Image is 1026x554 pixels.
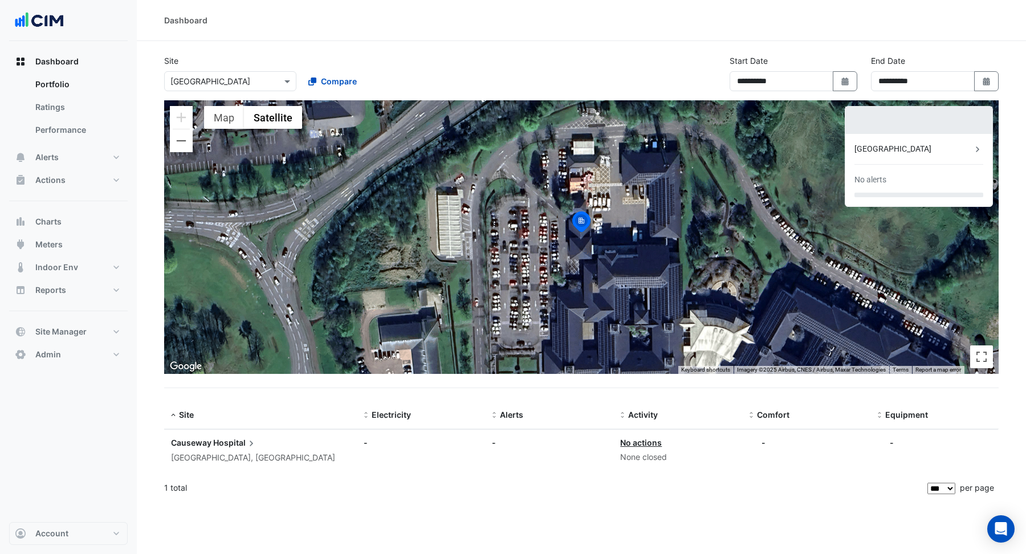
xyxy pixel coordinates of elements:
button: Site Manager [9,320,128,343]
span: Meters [35,239,63,250]
button: Zoom out [170,129,193,152]
span: Alerts [500,410,523,419]
span: Admin [35,349,61,360]
span: Equipment [885,410,928,419]
div: 1 total [164,474,925,502]
span: Electricity [372,410,411,419]
button: Meters [9,233,128,256]
button: Account [9,522,128,545]
button: Show street map [204,106,244,129]
span: Activity [628,410,658,419]
label: End Date [871,55,905,67]
span: Compare [321,75,357,87]
div: Dashboard [9,73,128,146]
a: Ratings [26,96,128,119]
span: Hospital [213,437,257,449]
div: [GEOGRAPHIC_DATA], [GEOGRAPHIC_DATA] [171,451,350,465]
button: Admin [9,343,128,366]
label: Site [164,55,178,67]
img: Google [167,359,205,374]
button: Actions [9,169,128,192]
div: Open Intercom Messenger [987,515,1015,543]
span: per page [960,483,994,492]
span: Imagery ©2025 Airbus, CNES / Airbus, Maxar Technologies [737,366,886,373]
a: No actions [620,438,662,447]
button: Dashboard [9,50,128,73]
a: Open this area in Google Maps (opens a new window) [167,359,205,374]
button: Alerts [9,146,128,169]
label: Start Date [730,55,768,67]
span: Dashboard [35,56,79,67]
app-icon: Indoor Env [15,262,26,273]
span: Actions [35,174,66,186]
div: - [762,437,766,449]
span: Site [179,410,194,419]
app-icon: Admin [15,349,26,360]
span: Alerts [35,152,59,163]
app-icon: Reports [15,284,26,296]
app-icon: Charts [15,216,26,227]
a: Performance [26,119,128,141]
fa-icon: Select Date [840,76,850,86]
button: Reports [9,279,128,302]
app-icon: Site Manager [15,326,26,337]
span: Reports [35,284,66,296]
app-icon: Alerts [15,152,26,163]
span: Indoor Env [35,262,78,273]
img: site-pin-selected.svg [569,210,594,237]
app-icon: Actions [15,174,26,186]
a: Report a map error [915,366,961,373]
app-icon: Meters [15,239,26,250]
span: Account [35,528,68,539]
button: Toggle fullscreen view [970,345,993,368]
span: Causeway [171,438,211,447]
button: Keyboard shortcuts [681,366,730,374]
button: Compare [301,71,364,91]
button: Charts [9,210,128,233]
span: Site Manager [35,326,87,337]
app-icon: Dashboard [15,56,26,67]
div: [GEOGRAPHIC_DATA] [854,143,972,155]
button: Indoor Env [9,256,128,279]
button: Zoom in [170,106,193,129]
div: - [890,437,894,449]
button: Show satellite imagery [244,106,302,129]
fa-icon: Select Date [982,76,992,86]
div: Dashboard [164,14,207,26]
img: Company Logo [14,9,65,32]
span: Comfort [757,410,789,419]
span: Charts [35,216,62,227]
a: Terms (opens in new tab) [893,366,909,373]
div: - [364,437,478,449]
div: None closed [620,451,735,464]
a: Portfolio [26,73,128,96]
div: - [492,437,606,449]
div: No alerts [854,174,886,186]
